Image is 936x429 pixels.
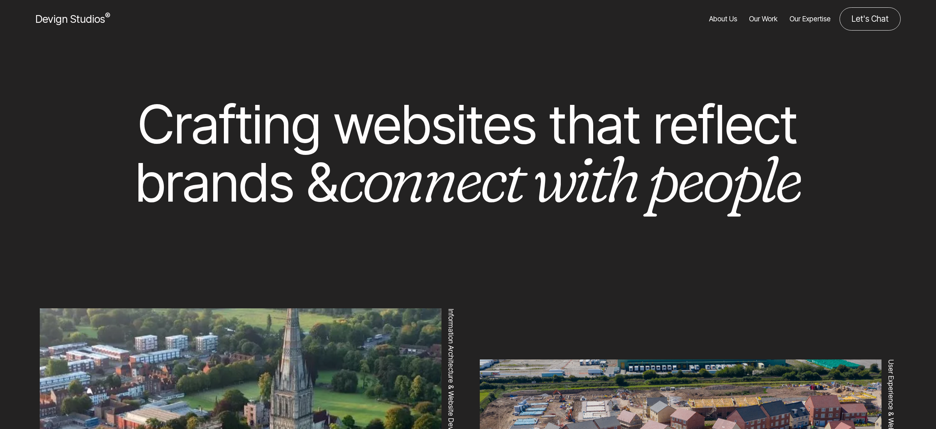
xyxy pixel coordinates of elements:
a: Contact us about your project [840,7,901,31]
a: About Us [709,7,737,31]
h1: Crafting websites that reflect brands & [77,95,860,212]
span: Devign Studios [35,13,110,25]
a: Devign Studios® Homepage [35,11,110,27]
a: Our Work [749,7,778,31]
em: connect with people [338,139,800,218]
a: Our Expertise [789,7,831,31]
sup: ® [105,11,110,21]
